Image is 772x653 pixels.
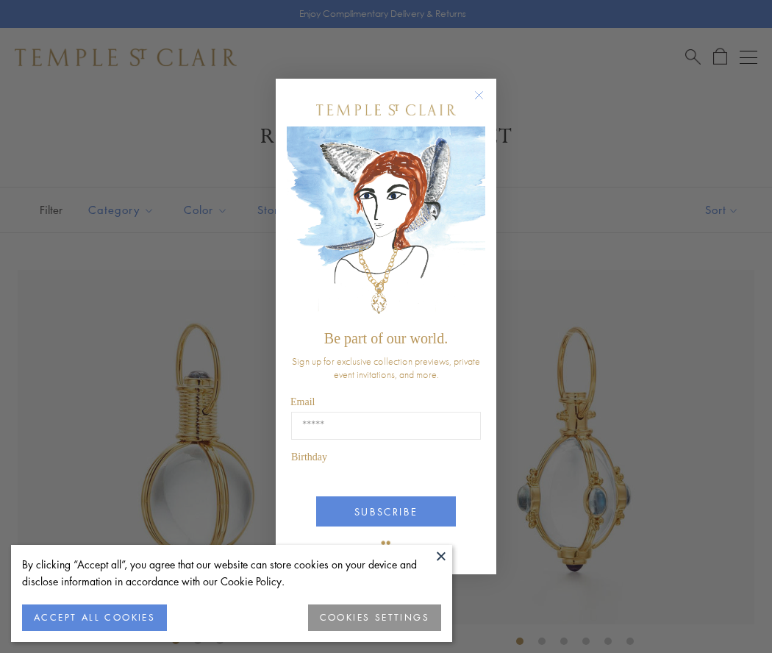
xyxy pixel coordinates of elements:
span: Sign up for exclusive collection previews, private event invitations, and more. [292,354,480,381]
button: SUBSCRIBE [316,496,456,527]
span: Email [290,396,315,407]
button: Close dialog [477,93,496,112]
input: Email [291,412,481,440]
button: COOKIES SETTINGS [308,604,441,631]
img: c4a9eb12-d91a-4d4a-8ee0-386386f4f338.jpeg [287,126,485,323]
div: By clicking “Accept all”, you agree that our website can store cookies on your device and disclos... [22,556,441,590]
button: ACCEPT ALL COOKIES [22,604,167,631]
img: Temple St. Clair [316,104,456,115]
img: TSC [371,530,401,560]
span: Birthday [291,452,327,463]
span: Be part of our world. [324,330,448,346]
